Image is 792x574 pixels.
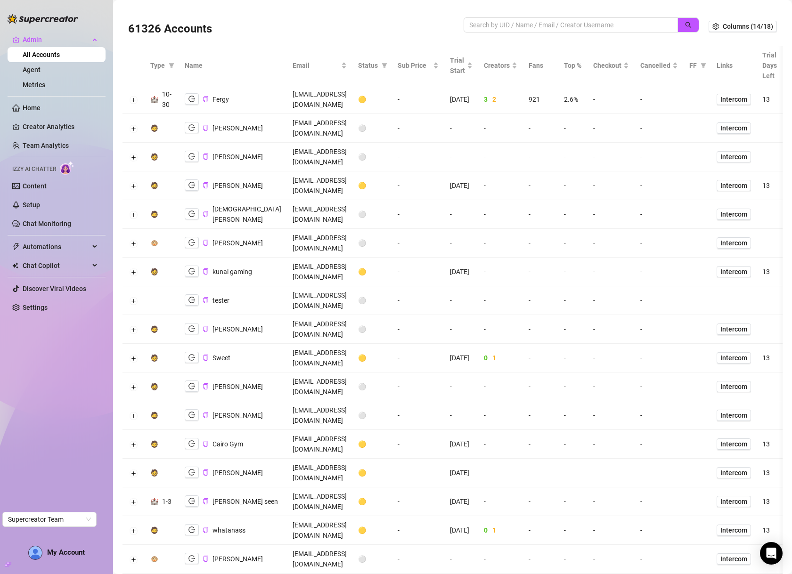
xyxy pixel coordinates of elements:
[717,410,751,421] a: Intercom
[717,323,751,335] a: Intercom
[720,123,747,133] span: Intercom
[444,114,478,143] td: -
[130,154,137,161] button: Expand row
[167,58,176,73] span: filter
[478,286,523,315] td: -
[588,171,635,200] td: -
[635,85,684,114] td: -
[392,114,444,143] td: -
[720,525,747,535] span: Intercom
[717,237,751,249] a: Intercom
[757,85,783,114] td: 13
[484,96,488,103] span: 3
[203,124,209,131] button: Copy Account UID
[130,527,137,534] button: Expand row
[635,171,684,200] td: -
[23,66,41,73] a: Agent
[23,239,90,254] span: Automations
[358,210,366,218] span: ⚪
[8,512,91,526] span: Supercreator Team
[188,498,195,504] span: logout
[358,354,366,362] span: 🟡
[588,114,635,143] td: -
[203,555,209,562] button: Copy Account UID
[188,354,195,361] span: logout
[685,22,692,28] span: search
[169,63,174,68] span: filter
[392,372,444,401] td: -
[523,315,558,344] td: -
[717,553,751,565] a: Intercom
[709,21,777,32] button: Columns (14/18)
[358,268,366,275] span: 🟡
[188,239,195,246] span: logout
[717,525,751,536] a: Intercom
[203,498,209,505] button: Copy Account UID
[130,211,137,218] button: Expand row
[188,297,195,303] span: logout
[203,153,209,160] button: Copy Account UID
[588,315,635,344] td: -
[558,258,588,286] td: -
[130,355,137,362] button: Expand row
[558,114,588,143] td: -
[130,297,137,305] button: Expand row
[212,205,281,223] span: [DEMOGRAPHIC_DATA][PERSON_NAME]
[23,285,86,292] a: Discover Viral Videos
[203,326,209,332] span: copy
[558,143,588,171] td: -
[588,143,635,171] td: -
[130,469,137,477] button: Expand row
[720,180,747,191] span: Intercom
[203,125,209,131] span: copy
[635,286,684,315] td: -
[130,441,137,448] button: Expand row
[203,297,209,303] span: copy
[203,440,209,447] button: Copy Account UID
[392,46,444,85] th: Sub Price
[185,151,199,162] button: logout
[185,266,199,277] button: logout
[203,441,209,447] span: copy
[529,96,540,103] span: 921
[478,315,523,344] td: -
[444,372,478,401] td: -
[212,268,252,275] span: kunal gaming
[382,63,387,68] span: filter
[188,383,195,389] span: logout
[484,354,488,362] span: 0
[130,182,137,190] button: Expand row
[287,372,352,401] td: [EMAIL_ADDRESS][DOMAIN_NAME]
[287,229,352,258] td: [EMAIL_ADDRESS][DOMAIN_NAME]
[558,200,588,229] td: -
[392,200,444,229] td: -
[478,229,523,258] td: -
[130,383,137,391] button: Expand row
[720,152,747,162] span: Intercom
[130,268,137,276] button: Expand row
[558,315,588,344] td: -
[188,124,195,131] span: logout
[23,81,45,89] a: Metrics
[203,383,209,390] button: Copy Account UID
[523,114,558,143] td: -
[212,153,263,161] span: [PERSON_NAME]
[150,496,158,507] div: 🏰
[757,171,783,200] td: 13
[717,467,751,478] a: Intercom
[203,96,209,102] span: copy
[150,180,158,191] div: 🧔
[185,294,199,306] button: logout
[588,258,635,286] td: -
[358,60,378,71] span: Status
[717,122,751,134] a: Intercom
[203,268,209,275] span: copy
[128,22,212,37] h3: 61326 Accounts
[150,152,158,162] div: 🧔
[203,412,209,418] span: copy
[23,32,90,47] span: Admin
[185,237,199,248] button: logout
[444,344,478,372] td: [DATE]
[185,179,199,191] button: logout
[523,143,558,171] td: -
